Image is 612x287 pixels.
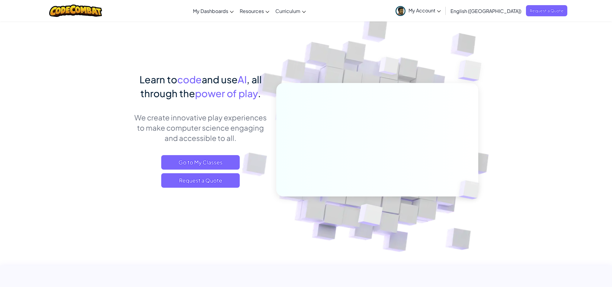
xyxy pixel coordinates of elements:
[190,3,237,19] a: My Dashboards
[367,45,411,90] img: Overlap cubes
[446,45,498,96] img: Overlap cubes
[448,168,494,212] img: Overlap cubes
[161,173,240,188] a: Request a Quote
[193,8,228,14] span: My Dashboards
[240,8,264,14] span: Resources
[272,3,309,19] a: Curriculum
[134,112,267,143] p: We create innovative play experiences to make computer science engaging and accessible to all.
[195,87,258,99] span: power of play
[450,8,521,14] span: English ([GEOGRAPHIC_DATA])
[409,7,441,14] span: My Account
[343,191,397,241] img: Overlap cubes
[526,5,567,16] a: Request a Quote
[238,73,247,85] span: AI
[161,155,240,170] a: Go to My Classes
[393,1,444,20] a: My Account
[202,73,238,85] span: and use
[237,3,272,19] a: Resources
[396,6,405,16] img: avatar
[49,5,102,17] img: CodeCombat logo
[177,73,202,85] span: code
[139,73,177,85] span: Learn to
[275,8,300,14] span: Curriculum
[258,87,261,99] span: .
[447,3,524,19] a: English ([GEOGRAPHIC_DATA])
